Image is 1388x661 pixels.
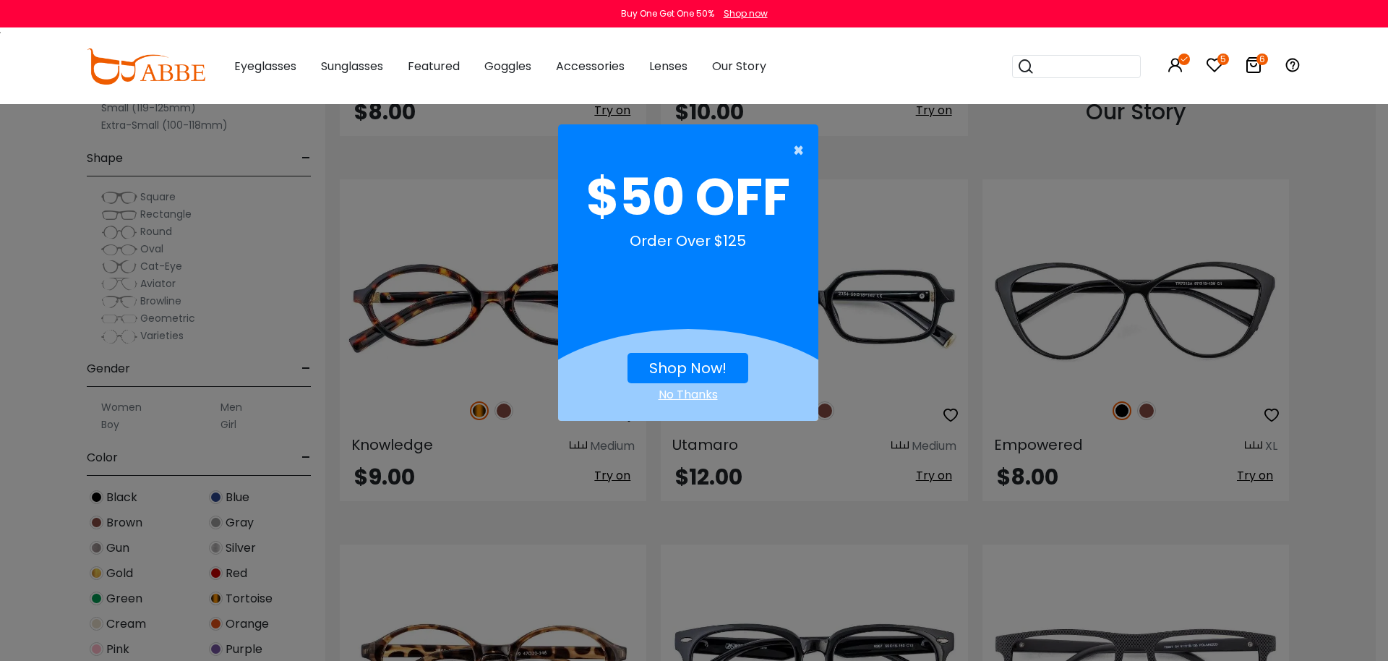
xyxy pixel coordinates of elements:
span: Featured [408,58,460,74]
span: Our Story [712,58,766,74]
a: Shop Now! [649,358,727,378]
span: Eyeglasses [234,58,296,74]
a: 6 [1245,59,1262,76]
i: 6 [1256,54,1268,65]
button: Shop Now! [627,353,748,383]
div: Shop now [724,7,768,20]
div: Buy One Get One 50% [621,7,714,20]
div: Order Over $125 [570,230,807,266]
div: Close [558,386,818,404]
span: × [793,136,811,165]
span: Sunglasses [321,58,383,74]
div: $50 OFF [570,165,807,230]
span: Lenses [649,58,687,74]
a: Shop now [716,7,768,20]
a: 5 [1206,59,1223,76]
button: Close [551,136,811,165]
i: 5 [1217,54,1229,65]
img: abbeglasses.com [87,48,205,85]
span: Accessories [556,58,625,74]
span: Goggles [484,58,531,74]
